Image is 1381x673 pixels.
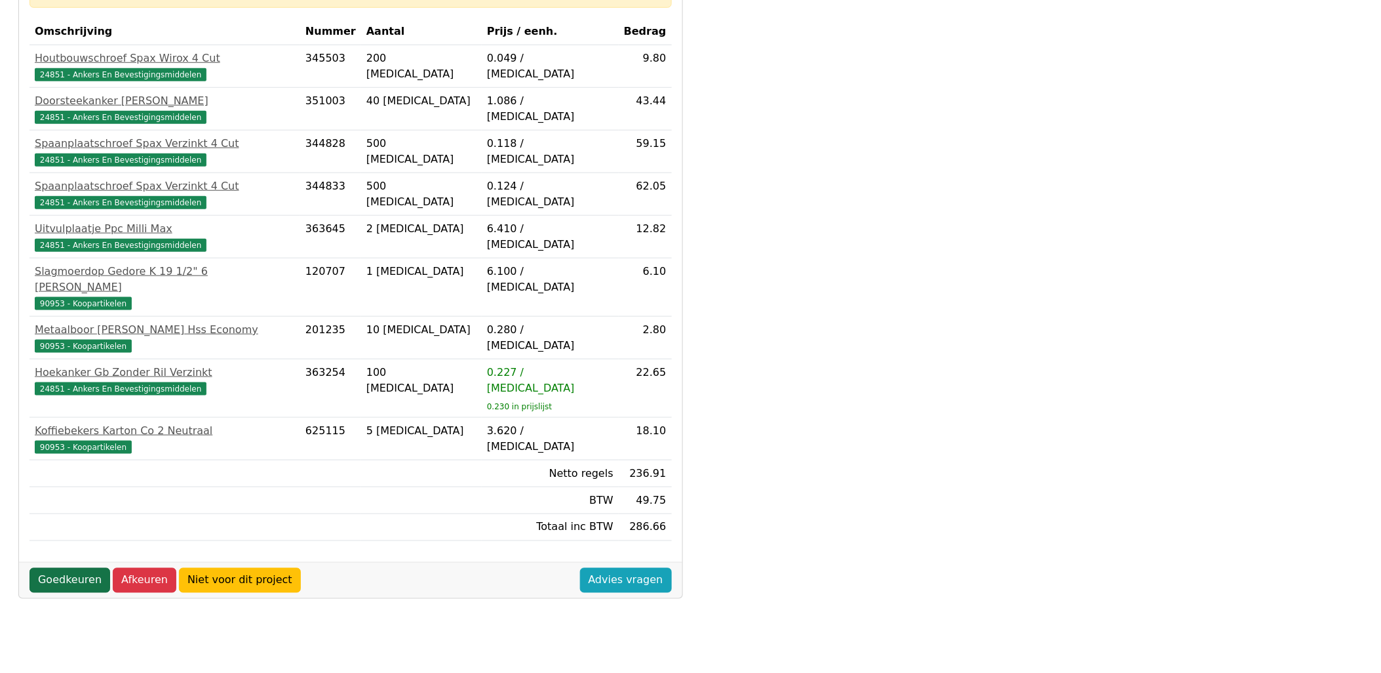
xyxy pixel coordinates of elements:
[35,136,295,167] a: Spaanplaatschroef Spax Verzinkt 4 Cut24851 - Ankers En Bevestigingsmiddelen
[300,18,361,45] th: Nummer
[619,45,672,88] td: 9.80
[35,423,295,439] div: Koffiebekers Karton Co 2 Neutraal
[619,18,672,45] th: Bedrag
[361,18,482,45] th: Aantal
[35,365,295,380] div: Hoekanker Gb Zonder Ril Verzinkt
[619,131,672,173] td: 59.15
[482,18,619,45] th: Prijs / eenh.
[619,317,672,359] td: 2.80
[619,216,672,258] td: 12.82
[35,196,206,209] span: 24851 - Ankers En Bevestigingsmiddelen
[366,322,477,338] div: 10 [MEDICAL_DATA]
[619,418,672,460] td: 18.10
[300,88,361,131] td: 351003
[35,423,295,455] a: Koffiebekers Karton Co 2 Neutraal90953 - Koopartikelen
[619,514,672,541] td: 286.66
[487,221,613,253] div: 6.410 / [MEDICAL_DATA]
[35,221,295,237] div: Uitvulplaatje Ppc Milli Max
[366,264,477,279] div: 1 [MEDICAL_DATA]
[35,239,206,252] span: 24851 - Ankers En Bevestigingsmiddelen
[35,111,206,124] span: 24851 - Ankers En Bevestigingsmiddelen
[35,264,295,311] a: Slagmoerdop Gedore K 19 1/2" 6 [PERSON_NAME]90953 - Koopartikelen
[35,221,295,253] a: Uitvulplaatje Ppc Milli Max24851 - Ankers En Bevestigingsmiddelen
[300,216,361,258] td: 363645
[35,68,206,81] span: 24851 - Ankers En Bevestigingsmiddelen
[487,322,613,354] div: 0.280 / [MEDICAL_DATA]
[35,153,206,167] span: 24851 - Ankers En Bevestigingsmiddelen
[300,317,361,359] td: 201235
[619,487,672,514] td: 49.75
[366,51,477,82] div: 200 [MEDICAL_DATA]
[366,93,477,109] div: 40 [MEDICAL_DATA]
[300,173,361,216] td: 344833
[35,340,132,353] span: 90953 - Koopartikelen
[113,568,176,593] a: Afkeuren
[29,568,110,593] a: Goedkeuren
[35,51,295,66] div: Houtbouwschroef Spax Wirox 4 Cut
[482,460,619,487] td: Netto regels
[35,441,132,454] span: 90953 - Koopartikelen
[366,365,477,396] div: 100 [MEDICAL_DATA]
[487,93,613,125] div: 1.086 / [MEDICAL_DATA]
[35,297,132,310] span: 90953 - Koopartikelen
[29,18,300,45] th: Omschrijving
[300,131,361,173] td: 344828
[35,178,295,210] a: Spaanplaatschroef Spax Verzinkt 4 Cut24851 - Ankers En Bevestigingsmiddelen
[366,178,477,210] div: 500 [MEDICAL_DATA]
[487,365,613,396] div: 0.227 / [MEDICAL_DATA]
[487,136,613,167] div: 0.118 / [MEDICAL_DATA]
[366,136,477,167] div: 500 [MEDICAL_DATA]
[366,221,477,237] div: 2 [MEDICAL_DATA]
[300,45,361,88] td: 345503
[300,258,361,317] td: 120707
[580,568,672,593] a: Advies vragen
[35,365,295,396] a: Hoekanker Gb Zonder Ril Verzinkt24851 - Ankers En Bevestigingsmiddelen
[35,93,295,109] div: Doorsteekanker [PERSON_NAME]
[487,51,613,82] div: 0.049 / [MEDICAL_DATA]
[35,382,206,396] span: 24851 - Ankers En Bevestigingsmiddelen
[487,264,613,295] div: 6.100 / [MEDICAL_DATA]
[487,423,613,455] div: 3.620 / [MEDICAL_DATA]
[487,402,552,411] sub: 0.230 in prijslijst
[482,514,619,541] td: Totaal inc BTW
[619,460,672,487] td: 236.91
[35,51,295,82] a: Houtbouwschroef Spax Wirox 4 Cut24851 - Ankers En Bevestigingsmiddelen
[35,322,295,354] a: Metaalboor [PERSON_NAME] Hss Economy90953 - Koopartikelen
[619,88,672,131] td: 43.44
[35,264,295,295] div: Slagmoerdop Gedore K 19 1/2" 6 [PERSON_NAME]
[487,178,613,210] div: 0.124 / [MEDICAL_DATA]
[482,487,619,514] td: BTW
[619,359,672,418] td: 22.65
[179,568,301,593] a: Niet voor dit project
[35,322,295,338] div: Metaalboor [PERSON_NAME] Hss Economy
[35,136,295,152] div: Spaanplaatschroef Spax Verzinkt 4 Cut
[35,93,295,125] a: Doorsteekanker [PERSON_NAME]24851 - Ankers En Bevestigingsmiddelen
[300,359,361,418] td: 363254
[300,418,361,460] td: 625115
[619,173,672,216] td: 62.05
[366,423,477,439] div: 5 [MEDICAL_DATA]
[35,178,295,194] div: Spaanplaatschroef Spax Verzinkt 4 Cut
[619,258,672,317] td: 6.10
